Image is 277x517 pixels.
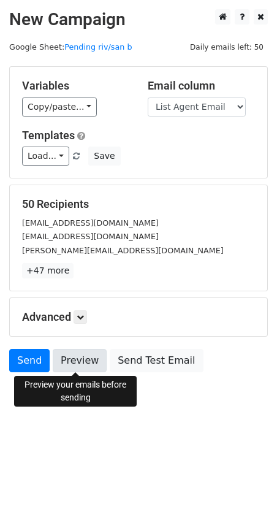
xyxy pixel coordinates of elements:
[22,98,97,117] a: Copy/paste...
[110,349,203,372] a: Send Test Email
[22,79,129,93] h5: Variables
[53,349,107,372] a: Preview
[9,42,132,52] small: Google Sheet:
[216,458,277,517] iframe: Chat Widget
[9,349,50,372] a: Send
[22,263,74,278] a: +47 more
[88,147,120,166] button: Save
[14,376,137,407] div: Preview your emails before sending
[186,40,268,54] span: Daily emails left: 50
[9,9,268,30] h2: New Campaign
[22,129,75,142] a: Templates
[148,79,255,93] h5: Email column
[22,310,255,324] h5: Advanced
[186,42,268,52] a: Daily emails left: 50
[22,218,159,228] small: [EMAIL_ADDRESS][DOMAIN_NAME]
[22,246,224,255] small: [PERSON_NAME][EMAIL_ADDRESS][DOMAIN_NAME]
[22,197,255,211] h5: 50 Recipients
[64,42,132,52] a: Pending riv/san b
[22,232,159,241] small: [EMAIL_ADDRESS][DOMAIN_NAME]
[22,147,69,166] a: Load...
